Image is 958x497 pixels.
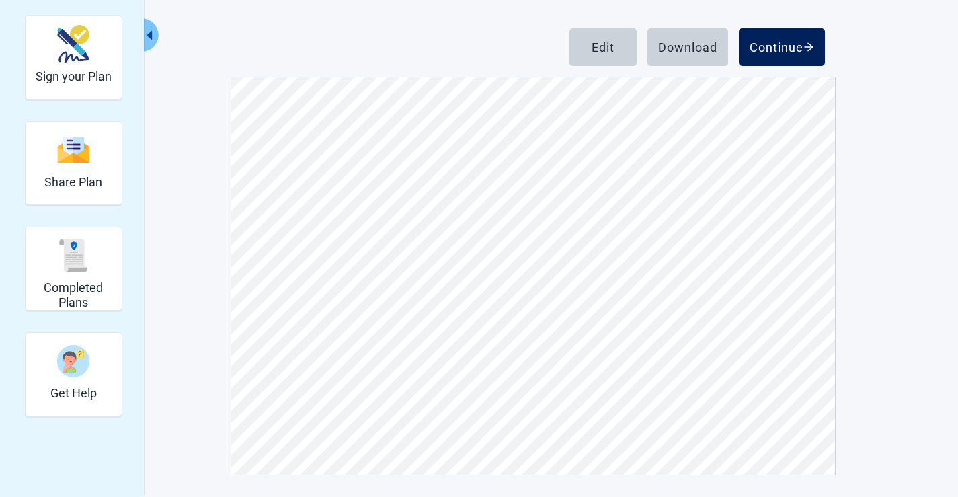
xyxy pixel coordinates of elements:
[739,28,825,66] button: Continue arrow-right
[25,332,122,416] div: Get Help
[57,25,89,63] img: Sign your Plan
[36,69,112,84] h2: Sign your Plan
[647,28,728,66] button: Download
[25,121,122,205] div: Share Plan
[750,40,814,54] div: Continue
[25,227,122,311] div: Completed Plans
[31,280,116,309] h2: Completed Plans
[57,239,89,272] img: Completed Plans
[569,28,637,66] button: Edit
[25,15,122,100] div: Sign your Plan
[143,29,156,42] span: caret-left
[44,175,102,190] h2: Share Plan
[142,18,159,52] button: Collapse menu
[57,345,89,377] img: Get Help
[803,42,814,52] span: arrow-right
[658,40,717,54] div: Download
[50,386,97,401] h2: Get Help
[57,135,89,164] img: Share Plan
[592,40,614,54] div: Edit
